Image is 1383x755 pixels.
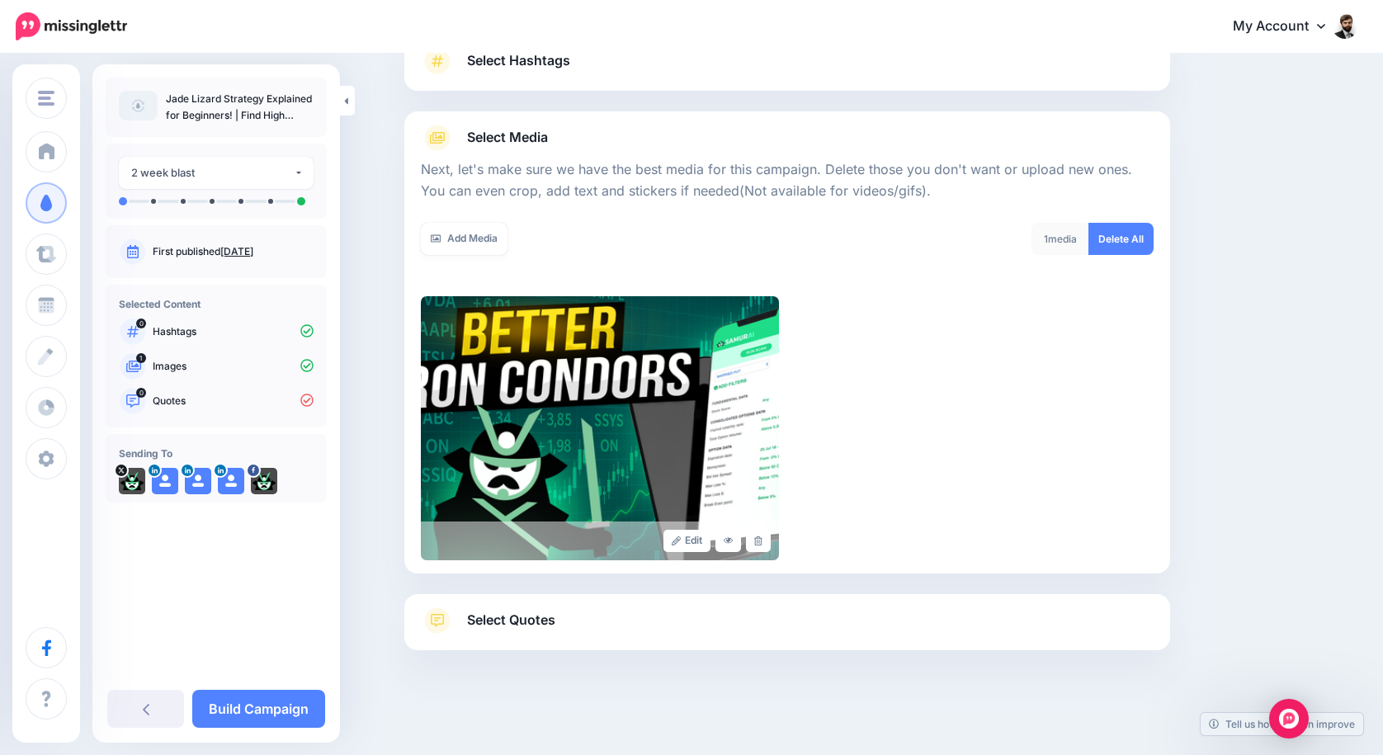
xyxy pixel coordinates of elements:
[663,530,710,552] a: Edit
[467,609,555,631] span: Select Quotes
[152,468,178,494] img: user_default_image.png
[1088,223,1154,255] a: Delete All
[153,324,314,339] p: Hashtags
[153,244,314,259] p: First published
[421,159,1154,202] p: Next, let's make sure we have the best media for this campaign. Delete those you don't want or up...
[119,298,314,310] h4: Selected Content
[1216,7,1358,47] a: My Account
[1201,713,1363,735] a: Tell us how we can improve
[1269,699,1309,738] div: Open Intercom Messenger
[251,468,277,494] img: 27336225_151389455652910_1565411349143726443_n-bsa35343.jpg
[153,359,314,374] p: Images
[136,319,146,328] span: 0
[136,353,146,363] span: 1
[1031,223,1089,255] div: media
[421,223,507,255] a: Add Media
[421,296,779,560] img: 0S7LEIWKXD5ASG3K18E0FPGIDQLRV0YI_large.png
[16,12,127,40] img: Missinglettr
[421,607,1154,650] a: Select Quotes
[153,394,314,408] p: Quotes
[136,388,146,398] span: 0
[220,245,253,257] a: [DATE]
[119,468,145,494] img: 2ca209cbd0d4c72e6030dcff89c4785e-24551.jpeg
[119,91,158,120] img: article-default-image-icon.png
[119,447,314,460] h4: Sending To
[119,157,314,189] button: 2 week blast
[421,151,1154,560] div: Select Media
[1044,233,1048,245] span: 1
[185,468,211,494] img: user_default_image.png
[467,126,548,149] span: Select Media
[218,468,244,494] img: user_default_image.png
[166,91,314,124] p: Jade Lizard Strategy Explained for Beginners! | Find High Probability Trades - YouTube
[38,91,54,106] img: menu.png
[467,50,570,72] span: Select Hashtags
[131,163,294,182] div: 2 week blast
[421,125,1154,151] a: Select Media
[421,48,1154,91] a: Select Hashtags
